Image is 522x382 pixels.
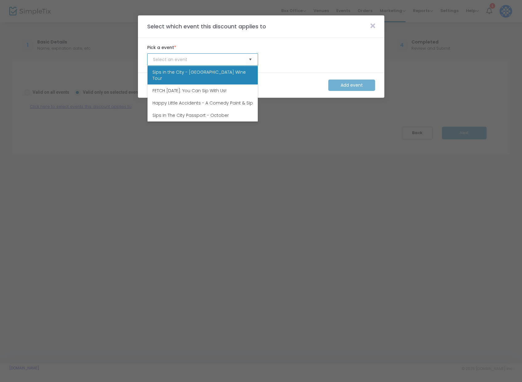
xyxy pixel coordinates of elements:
[152,69,253,81] span: Sips In the City - [GEOGRAPHIC_DATA] Wine Tour
[152,88,226,94] span: FETCH [DATE]: You Can Sip With Us!
[152,100,253,106] span: Happy Little Accidents - A Comedy Paint & Sip
[153,56,246,63] input: Select an event
[138,15,384,38] m-panel-header: Select which event this discount applies to
[246,53,255,66] button: Select
[152,112,229,118] span: Sips In The City Passport - October
[144,22,269,31] m-panel-title: Select which event this discount applies to
[147,44,258,51] label: Pick a event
